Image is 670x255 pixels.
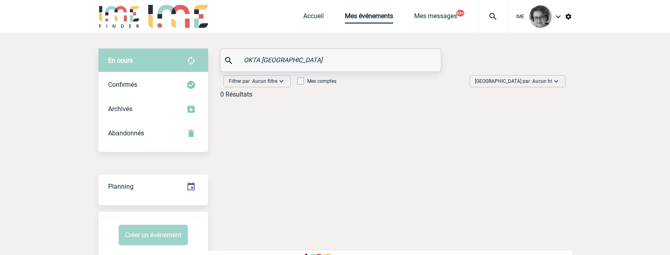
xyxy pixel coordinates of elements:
[98,121,208,145] div: Retrouvez ici tous vos événements annulés
[532,78,552,84] span: Aucun tri
[98,5,140,28] img: IME-Finder
[475,77,552,85] span: [GEOGRAPHIC_DATA] par :
[229,77,277,85] span: Filtrer par :
[456,10,464,17] button: 99+
[119,225,188,245] button: Créer un événement
[516,14,524,19] span: IME
[108,57,133,64] span: En cours
[345,12,393,23] a: Mes événements
[220,91,252,98] div: 0 Résultats
[277,77,285,85] img: baseline_expand_more_white_24dp-b.png
[297,78,336,84] label: Mes comptes
[98,97,208,121] div: Retrouvez ici tous les événements que vous avez décidé d'archiver
[98,175,208,199] div: Retrouvez ici tous vos événements organisés par date et état d'avancement
[108,81,137,89] span: Confirmés
[303,12,324,23] a: Accueil
[529,5,552,28] img: 101028-0.jpg
[108,183,134,190] span: Planning
[98,48,208,73] div: Retrouvez ici tous vos évènements avant confirmation
[242,54,422,66] input: Rechercher un événement par son nom
[108,129,144,137] span: Abandonnés
[108,105,132,113] span: Archivés
[414,12,457,23] a: Mes messages
[552,77,560,85] img: baseline_expand_more_white_24dp-b.png
[98,174,208,198] a: Planning
[252,78,277,84] span: Aucun filtre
